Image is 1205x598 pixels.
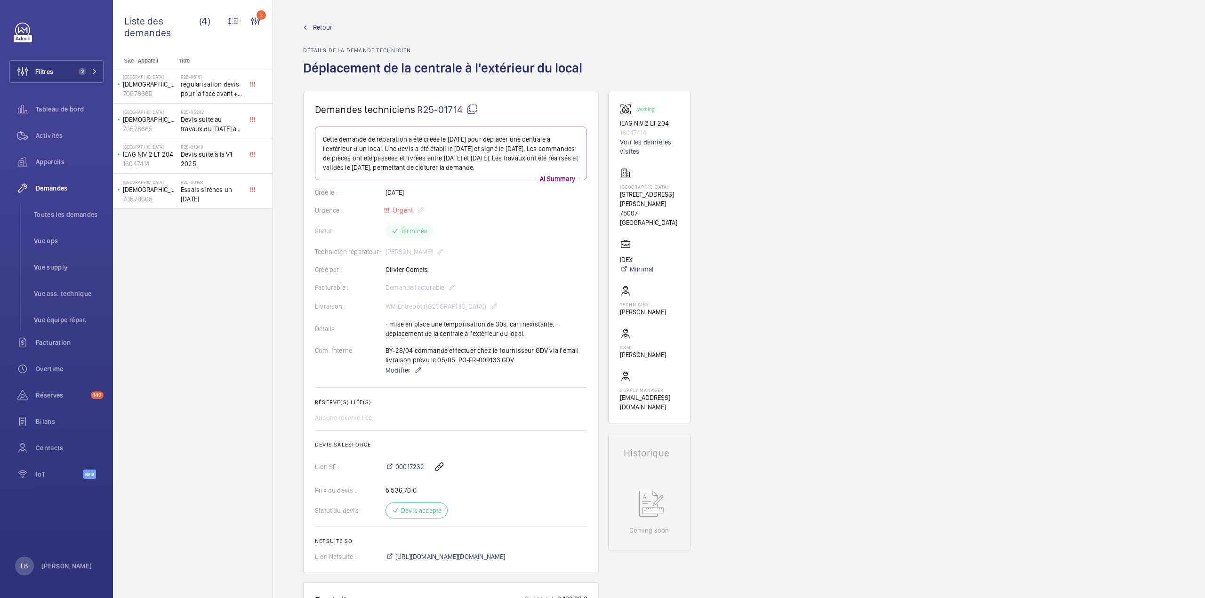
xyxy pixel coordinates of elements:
p: [GEOGRAPHIC_DATA] [123,74,177,80]
p: 70578665 [123,124,177,134]
span: Bilans [36,417,104,426]
span: Demandes techniciens [315,104,415,115]
p: 16047414 [620,128,679,137]
span: Vue équipe répar. [34,315,104,325]
h1: Déplacement de la centrale à l'extérieur du local [303,59,588,92]
p: [GEOGRAPHIC_DATA] [123,179,177,185]
p: CSM [620,344,666,350]
span: Overtime [36,364,104,374]
span: Modifier [386,366,410,375]
p: Cette demande de réparation a été créée le [DATE] pour déplacer une centrale à l'extérieur d'un l... [323,135,579,172]
span: Beta [83,470,96,479]
h2: R25-05242 [181,109,243,115]
span: Vue supply [34,263,104,272]
p: [PERSON_NAME] [620,307,666,317]
p: AI Summary [536,174,579,183]
p: Coming soon [629,526,669,535]
span: Essais sirènes un [DATE] [181,185,243,204]
p: Supply manager [620,387,679,393]
p: [GEOGRAPHIC_DATA] [123,109,177,115]
span: Filtres [35,67,53,76]
span: régularisation devis pour la face avant + delta AGS [181,80,243,98]
span: Appareils [36,157,104,167]
h2: R25-01349 [181,144,243,150]
span: Demandes [36,183,104,193]
p: Titre [179,57,241,64]
p: 70578665 [123,194,177,204]
p: [EMAIL_ADDRESS][DOMAIN_NAME] [620,393,679,412]
h2: R25-06161 [181,74,243,80]
p: Technicien [620,302,666,307]
p: IDEX [620,255,653,264]
span: Contacts [36,443,104,453]
p: [PERSON_NAME] [620,350,666,359]
button: Filtres2 [9,60,104,83]
span: 2 [79,68,86,75]
span: Devis suite à la V1 2025. [181,150,243,168]
span: R25-01714 [417,104,478,115]
p: IEAG NIV 2 LT 204 [620,119,679,128]
p: [GEOGRAPHIC_DATA] [620,184,679,190]
p: [PERSON_NAME] [41,561,92,571]
span: Activités [36,131,104,140]
span: Liste des demandes [124,15,199,39]
span: Tableau de bord [36,104,104,114]
p: Working [637,108,654,111]
img: fire_alarm.svg [620,104,635,115]
span: Toutes les demandes [34,210,104,219]
h1: Historique [624,448,675,458]
a: Voir les dernières visites [620,137,679,156]
p: IEAG NIV 2 LT 204 [123,150,177,159]
span: Devis suite au travaux du [DATE] au [DATE] [181,115,243,134]
span: IoT [36,470,83,479]
a: 00017232 [386,462,424,471]
span: Réserves [36,391,87,400]
a: [URL][DOMAIN_NAME][DOMAIN_NAME] [386,552,506,561]
span: [URL][DOMAIN_NAME][DOMAIN_NAME] [395,552,506,561]
span: Vue ops [34,236,104,246]
p: 75007 [GEOGRAPHIC_DATA] [620,208,679,227]
p: 16047414 [123,159,177,168]
span: 142 [91,391,104,399]
span: Facturation [36,338,104,347]
p: [DEMOGRAPHIC_DATA] MINISTERE DE LA DEFENSE [123,115,177,124]
p: LB [21,561,28,571]
span: Vue ass. technique [34,289,104,298]
h2: Détails de la demande technicien [303,47,588,54]
p: 70578665 [123,89,177,98]
p: [DEMOGRAPHIC_DATA] MINISTERE DE LA DEFENSE [123,80,177,89]
span: Retour [313,23,332,32]
a: Minimal [620,264,653,274]
p: [DEMOGRAPHIC_DATA] MINISTERE DE LA DEFENSE [123,185,177,194]
h2: R25-00184 [181,179,243,185]
h2: Devis Salesforce [315,441,587,448]
h2: Netsuite SO [315,538,587,544]
p: [STREET_ADDRESS][PERSON_NAME] [620,190,679,208]
h2: Réserve(s) liée(s) [315,399,587,406]
p: [GEOGRAPHIC_DATA] [123,144,177,150]
p: Site - Appareil [113,57,175,64]
span: 00017232 [395,462,424,471]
